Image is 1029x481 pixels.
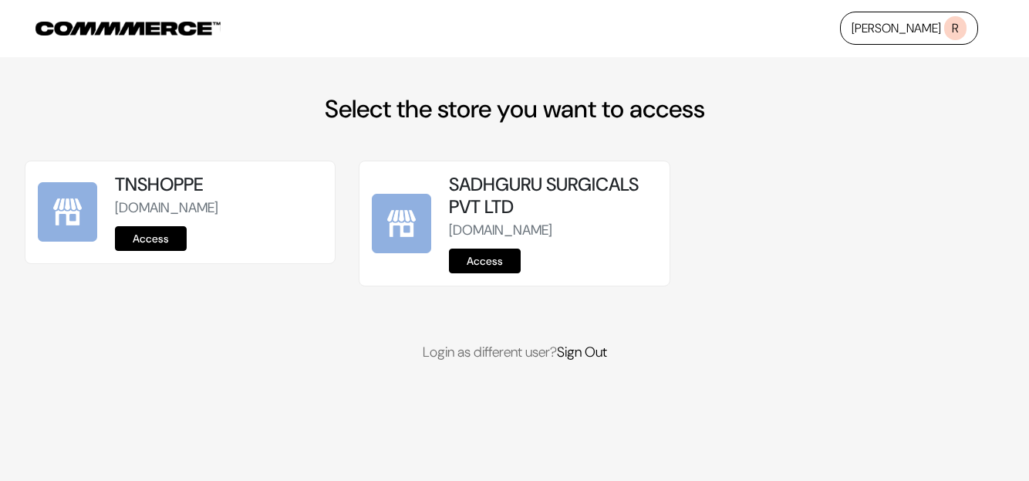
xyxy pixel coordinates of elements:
h5: SADHGURU SURGICALS PVT LTD [449,174,656,218]
p: [DOMAIN_NAME] [115,198,322,218]
img: COMMMERCE [35,22,221,36]
img: SADHGURU SURGICALS PVT LTD [372,194,431,253]
a: Access [449,249,521,273]
img: TNSHOPPE [38,182,97,242]
p: Login as different user? [25,342,1004,363]
span: R [944,16,967,40]
a: [PERSON_NAME]R [840,12,978,45]
p: [DOMAIN_NAME] [449,220,656,241]
h5: TNSHOPPE [115,174,322,196]
a: Access [115,226,187,251]
h2: Select the store you want to access [25,94,1004,124]
a: Sign Out [557,343,607,361]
